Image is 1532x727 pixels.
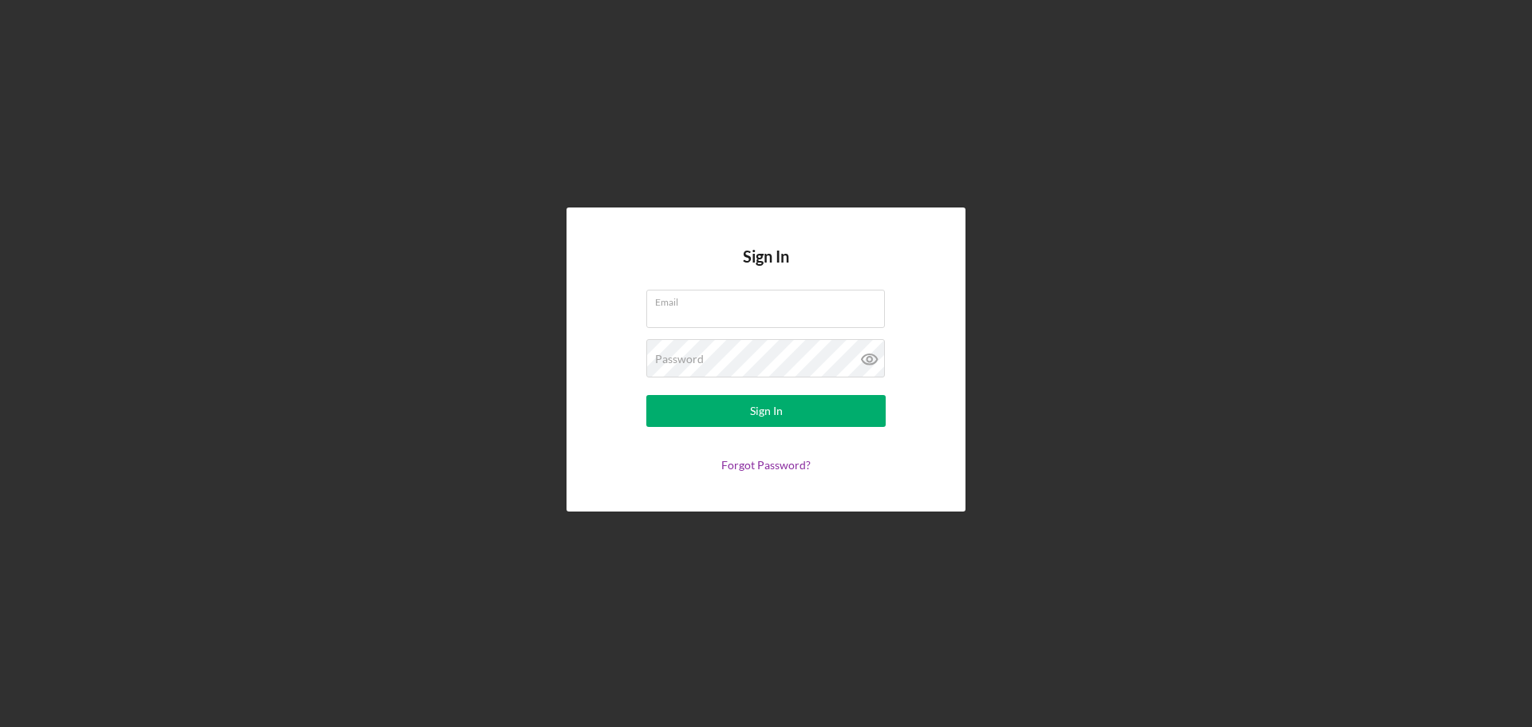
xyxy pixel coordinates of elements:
[750,395,783,427] div: Sign In
[721,458,811,472] a: Forgot Password?
[646,395,886,427] button: Sign In
[655,353,704,365] label: Password
[743,247,789,290] h4: Sign In
[655,290,885,308] label: Email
